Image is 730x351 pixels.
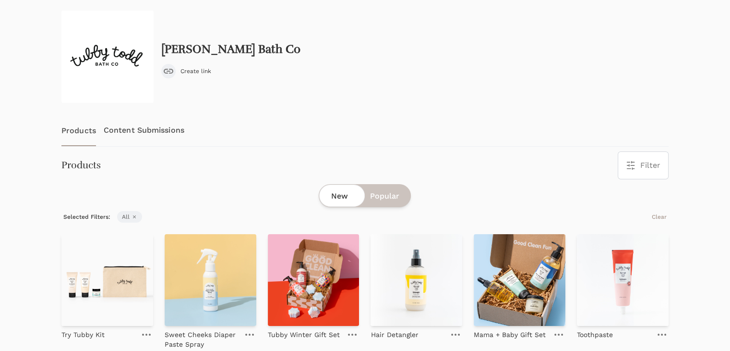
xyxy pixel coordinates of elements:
[117,211,142,223] span: All
[577,234,669,326] img: Toothpaste
[331,190,347,202] span: New
[180,67,211,75] span: Create link
[618,152,668,179] button: Filter
[268,330,340,339] p: Tubby Winter Gift Set
[577,330,613,339] p: Toothpaste
[165,326,239,349] a: Sweet Cheeks Diaper Paste Spray
[577,326,613,339] a: Toothpaste
[165,330,239,349] p: Sweet Cheeks Diaper Paste Spray
[61,330,105,339] p: Try Tubby Kit
[650,211,669,223] button: Clear
[268,234,359,326] img: Tubby Winter Gift Set
[161,43,300,56] h2: [PERSON_NAME] Bath Co
[61,326,105,339] a: Try Tubby Kit
[371,326,418,339] a: Hair Detangler
[61,234,153,326] img: Try Tubby Kit
[370,190,399,202] span: Popular
[371,330,418,339] p: Hair Detangler
[268,326,340,339] a: Tubby Winter Gift Set
[640,160,660,171] span: Filter
[61,159,101,172] h3: Products
[161,64,211,78] button: Create link
[61,114,96,146] a: Products
[61,11,154,103] img: 6377c314713fef476d04749f_tubbytoddlogo-2-p-2600.png
[474,234,565,326] img: Mama + Baby Gift Set
[474,330,546,339] p: Mama + Baby Gift Set
[61,211,112,223] span: Selected Filters:
[371,234,462,326] img: Hair Detangler
[474,326,546,339] a: Mama + Baby Gift Set
[165,234,256,326] img: Sweet Cheeks Diaper Paste Spray
[104,114,184,146] a: Content Submissions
